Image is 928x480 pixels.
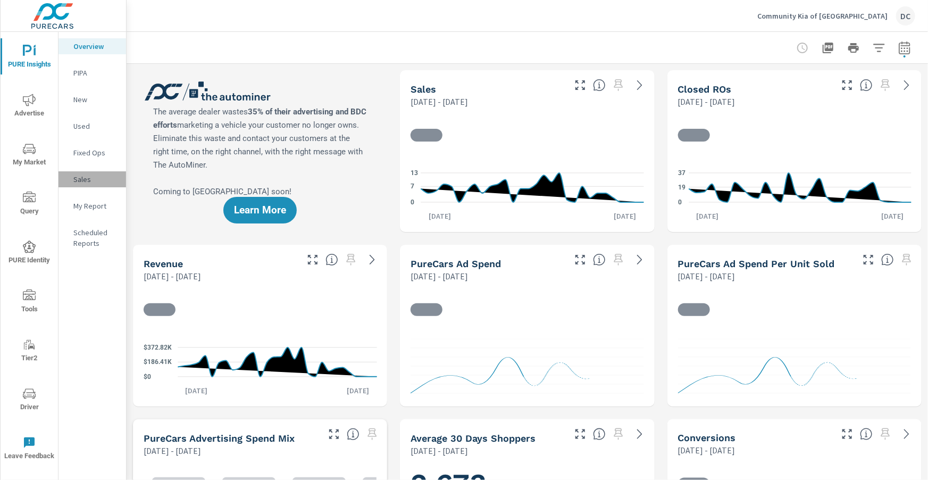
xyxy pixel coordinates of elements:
[593,79,606,92] span: Number of vehicles sold by the dealership over the selected date range. [Source: This data is sou...
[58,38,126,54] div: Overview
[58,225,126,251] div: Scheduled Reports
[898,251,915,268] span: Select a preset date range to save this widget
[411,183,414,190] text: 7
[4,143,55,169] span: My Market
[610,251,627,268] span: Select a preset date range to save this widget
[347,428,360,441] span: This table looks at how you compare to the amount of budget you spend per channel as opposed to y...
[364,426,381,443] span: Select a preset date range to save this widget
[572,251,589,268] button: Make Fullscreen
[678,433,736,444] h5: Conversions
[304,251,321,268] button: Make Fullscreen
[58,198,126,214] div: My Report
[73,68,118,78] p: PIPA
[411,169,418,177] text: 13
[678,95,735,108] p: [DATE] - [DATE]
[631,77,648,94] a: See more details in report
[73,121,118,131] p: Used
[4,289,55,316] span: Tools
[874,211,911,221] p: [DATE]
[678,84,732,95] h5: Closed ROs
[411,95,468,108] p: [DATE] - [DATE]
[4,241,55,267] span: PURE Identity
[839,77,856,94] button: Make Fullscreen
[1,32,58,473] div: nav menu
[58,145,126,161] div: Fixed Ops
[4,387,55,413] span: Driver
[58,171,126,187] div: Sales
[678,258,835,269] h5: PureCars Ad Spend Per Unit Sold
[58,65,126,81] div: PIPA
[607,211,644,221] p: [DATE]
[364,251,381,268] a: See more details in report
[144,270,201,283] p: [DATE] - [DATE]
[593,428,606,441] span: A rolling 30 day total of daily Shoppers on the dealership website, averaged over the selected da...
[144,433,295,444] h5: PureCars Advertising Spend Mix
[4,338,55,365] span: Tier2
[411,84,436,95] h5: Sales
[896,6,915,26] div: DC
[860,251,877,268] button: Make Fullscreen
[58,92,126,107] div: New
[411,258,501,269] h5: PureCars Ad Spend
[610,426,627,443] span: Select a preset date range to save this widget
[898,426,915,443] a: See more details in report
[678,198,682,206] text: 0
[898,77,915,94] a: See more details in report
[325,426,342,443] button: Make Fullscreen
[73,41,118,52] p: Overview
[593,253,606,266] span: Total cost of media for all PureCars channels for the selected dealership group over the selected...
[881,253,894,266] span: Average cost of advertising per each vehicle sold at the dealer over the selected date range. The...
[4,192,55,218] span: Query
[572,426,589,443] button: Make Fullscreen
[144,344,172,351] text: $372.82K
[58,118,126,134] div: Used
[678,444,735,457] p: [DATE] - [DATE]
[411,433,536,444] h5: Average 30 Days Shoppers
[757,11,888,21] p: Community Kia of [GEOGRAPHIC_DATA]
[817,37,839,59] button: "Export Report to PDF"
[631,426,648,443] a: See more details in report
[689,211,726,221] p: [DATE]
[4,94,55,120] span: Advertise
[325,253,338,266] span: Total sales revenue over the selected date range. [Source: This data is sourced from the dealer’s...
[73,94,118,105] p: New
[73,201,118,211] p: My Report
[73,174,118,185] p: Sales
[631,251,648,268] a: See more details in report
[234,205,286,215] span: Learn More
[223,197,297,224] button: Learn More
[877,77,894,94] span: Select a preset date range to save this widget
[411,270,468,283] p: [DATE] - [DATE]
[73,227,118,249] p: Scheduled Reports
[73,147,118,158] p: Fixed Ops
[868,37,890,59] button: Apply Filters
[144,258,183,269] h5: Revenue
[894,37,915,59] button: Select Date Range
[4,45,55,71] span: PURE Insights
[411,198,414,206] text: 0
[411,444,468,457] p: [DATE] - [DATE]
[339,385,377,396] p: [DATE]
[178,385,215,396] p: [DATE]
[877,426,894,443] span: Select a preset date range to save this widget
[839,426,856,443] button: Make Fullscreen
[610,77,627,94] span: Select a preset date range to save this widget
[4,436,55,462] span: Leave Feedback
[421,211,458,221] p: [DATE]
[572,77,589,94] button: Make Fullscreen
[678,169,685,177] text: 37
[843,37,864,59] button: Print Report
[860,428,873,441] span: The number of dealer-specified goals completed by a visitor. [Source: This data is provided by th...
[342,251,360,268] span: Select a preset date range to save this widget
[144,444,201,457] p: [DATE] - [DATE]
[678,270,735,283] p: [DATE] - [DATE]
[144,359,172,366] text: $186.41K
[144,373,151,380] text: $0
[678,184,685,191] text: 19
[860,79,873,92] span: Number of Repair Orders Closed by the selected dealership group over the selected time range. [So...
